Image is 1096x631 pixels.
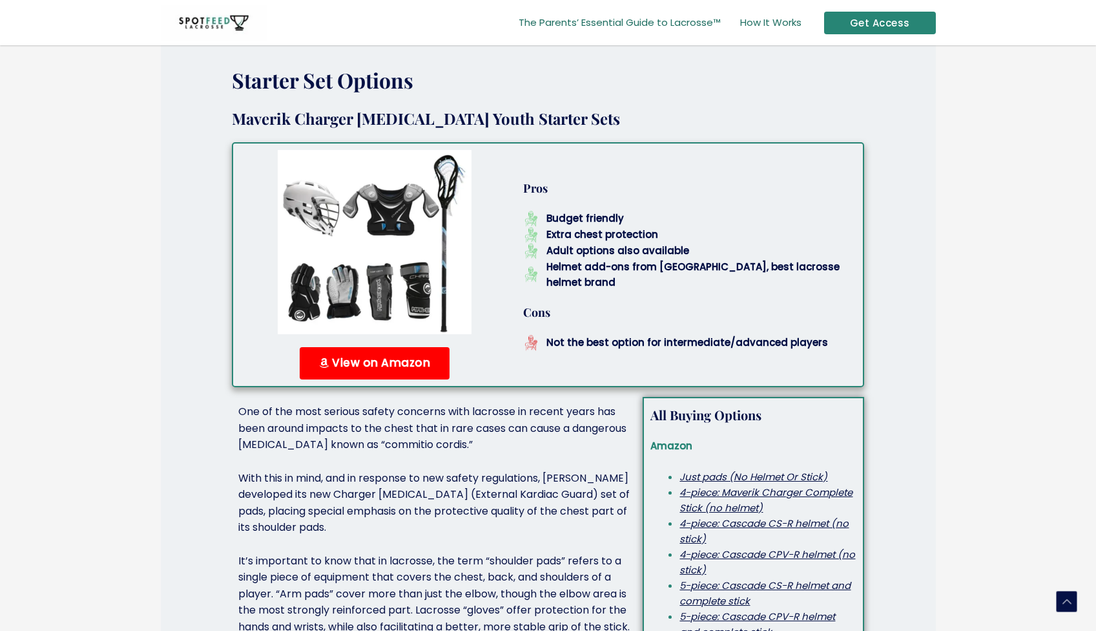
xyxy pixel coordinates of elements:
[679,517,849,546] a: 4-piece: Cascade CS-R helmet (no stick)
[679,486,853,515] a: 4-piece: Maverik Charger Complete Stick (no helmet)
[161,5,267,41] img: SpotFeed Lacrosse
[232,108,865,130] h4: Maverik Charger [MEDICAL_DATA] Youth Starter Sets
[543,335,828,350] span: Not the best option for intermediate/advanced players
[278,150,471,334] img: Maverik youth lacrosse starter sets
[824,12,936,34] a: Get Access
[679,579,851,608] a: 5-piece: Cascade CS-R helmet and complete stick
[300,347,450,380] a: View on Amazon
[543,227,658,242] span: Extra chest protection
[523,303,857,322] h5: Cons
[332,358,430,369] span: View on Amazon
[238,403,637,453] p: One of the most serious safety concerns with lacrosse in recent years has been around impacts to ...
[543,259,856,290] span: Helmet add-ons from [GEOGRAPHIC_DATA], best lacrosse helmet brand
[679,470,827,484] a: Just pads (No Helmet Or Stick)
[523,179,857,198] h5: Pros
[238,470,637,536] p: With this in mind, and in response to new safety regulations, [PERSON_NAME] developed its new Cha...
[679,548,855,577] a: 4-piece: Cascade CPV-R helmet (no stick)
[650,439,692,453] strong: Amazon
[232,66,865,95] h3: Starter Set Options
[543,211,624,226] span: Budget friendly
[543,243,689,259] span: Adult options also available
[650,405,856,425] h5: All Buying Options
